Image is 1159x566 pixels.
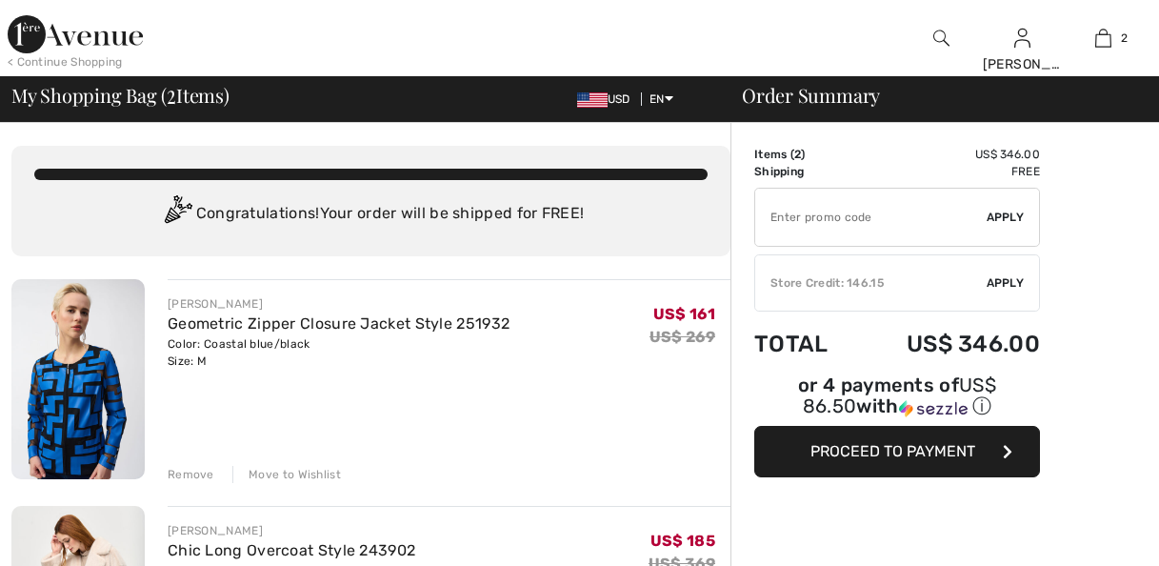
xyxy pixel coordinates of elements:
[168,541,415,559] a: Chic Long Overcoat Style 243902
[933,27,949,50] img: search the website
[8,15,143,53] img: 1ère Avenue
[650,532,715,550] span: US$ 185
[1064,27,1143,50] a: 2
[719,86,1148,105] div: Order Summary
[983,54,1062,74] div: [PERSON_NAME]
[649,328,715,346] s: US$ 269
[11,86,230,105] span: My Shopping Bag ( Items)
[856,312,1040,376] td: US$ 346.00
[755,189,987,246] input: Promo code
[232,466,341,483] div: Move to Wishlist
[856,146,1040,163] td: US$ 346.00
[577,92,608,108] img: US Dollar
[754,312,856,376] td: Total
[653,305,715,323] span: US$ 161
[167,81,176,106] span: 2
[754,146,856,163] td: Items ( )
[794,148,801,161] span: 2
[8,53,123,71] div: < Continue Shopping
[1014,27,1030,50] img: My Info
[899,400,968,417] img: Sezzle
[755,274,987,292] div: Store Credit: 146.15
[754,376,1040,426] div: or 4 payments ofUS$ 86.50withSezzle Click to learn more about Sezzle
[803,374,996,417] span: US$ 86.50
[856,163,1040,180] td: Free
[1121,30,1128,47] span: 2
[168,314,510,333] a: Geometric Zipper Closure Jacket Style 251932
[34,195,708,233] div: Congratulations! Your order will be shipped for FREE!
[987,274,1025,292] span: Apply
[11,279,145,479] img: Geometric Zipper Closure Jacket Style 251932
[168,335,510,370] div: Color: Coastal blue/black Size: M
[577,92,638,106] span: USD
[1095,27,1111,50] img: My Bag
[754,376,1040,419] div: or 4 payments of with
[168,295,510,313] div: [PERSON_NAME]
[168,466,214,483] div: Remove
[754,426,1040,477] button: Proceed to Payment
[754,163,856,180] td: Shipping
[158,195,196,233] img: Congratulation2.svg
[1014,29,1030,47] a: Sign In
[649,92,673,106] span: EN
[810,442,975,460] span: Proceed to Payment
[168,522,415,539] div: [PERSON_NAME]
[987,209,1025,226] span: Apply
